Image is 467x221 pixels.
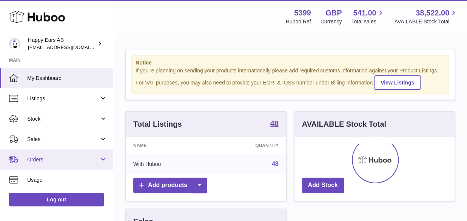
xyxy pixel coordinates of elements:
a: View Listings [374,75,421,90]
span: [EMAIL_ADDRESS][DOMAIN_NAME] [28,44,111,50]
a: Add Stock [302,178,344,193]
h3: AVAILABLE Stock Total [302,119,386,129]
div: Happy Ears AB [28,37,96,51]
span: Total sales [351,18,385,25]
a: 541.00 Total sales [351,8,385,25]
strong: Notice [136,59,445,66]
strong: 48 [270,120,278,127]
a: 48 [272,161,279,167]
strong: 5399 [294,8,311,18]
span: Usage [27,176,107,184]
span: 541.00 [353,8,376,18]
td: With Huboo [126,154,210,174]
img: 3pl@happyearsearplugs.com [9,38,20,49]
div: Huboo Ref [286,18,311,25]
h3: Total Listings [133,119,182,129]
a: Log out [9,193,104,206]
span: Sales [27,136,99,143]
span: My Dashboard [27,75,107,82]
span: 38,522.00 [416,8,449,18]
strong: GBP [325,8,342,18]
div: If you're planning on sending your products internationally please add required customs informati... [136,67,445,90]
a: 48 [270,120,278,129]
span: Listings [27,95,99,102]
span: Stock [27,115,99,123]
th: Name [126,137,210,154]
a: Add products [133,178,207,193]
a: 38,522.00 AVAILABLE Stock Total [394,8,458,25]
th: Quantity [210,137,286,154]
div: Currency [321,18,342,25]
span: Orders [27,156,99,163]
span: AVAILABLE Stock Total [394,18,458,25]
